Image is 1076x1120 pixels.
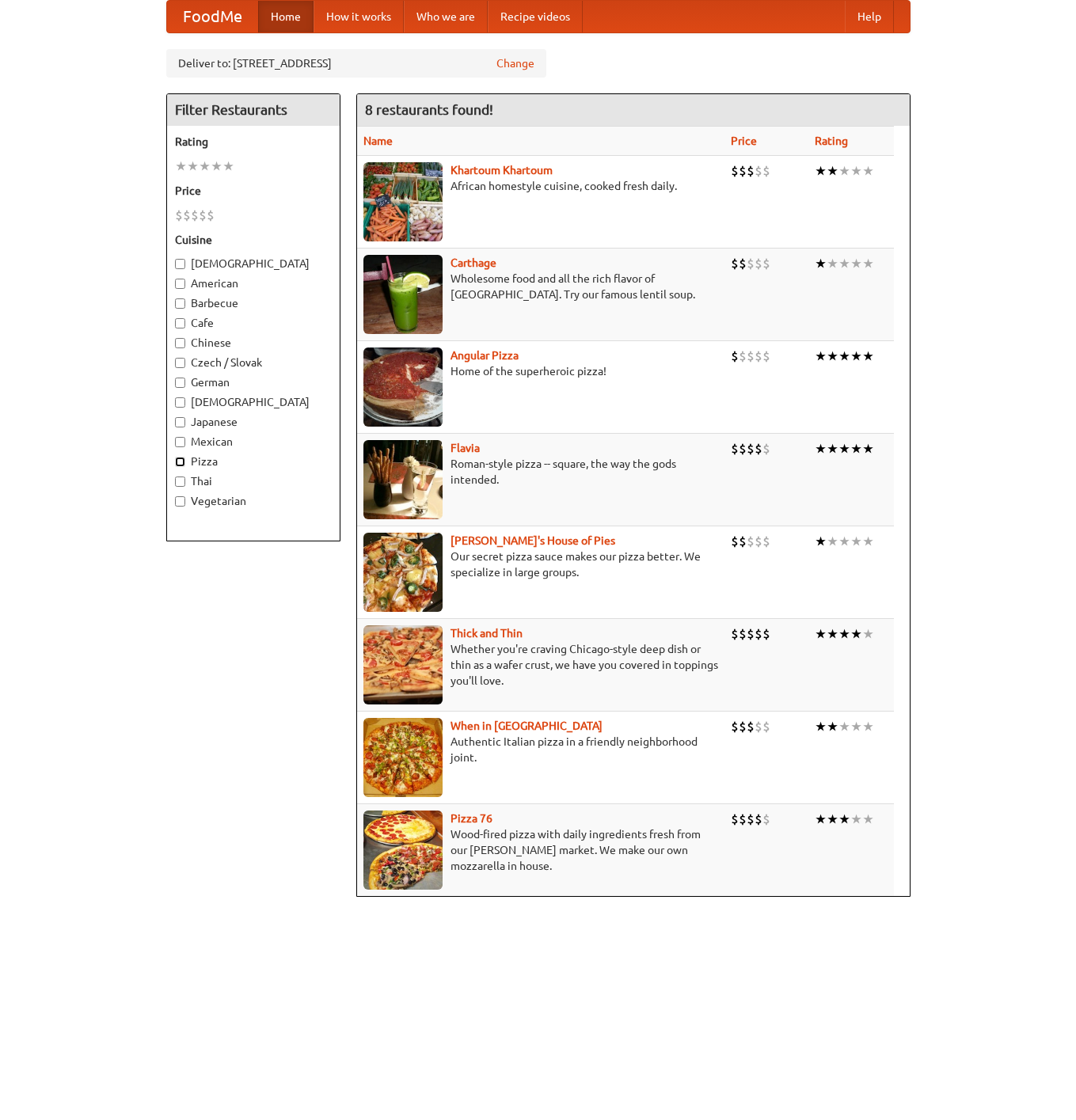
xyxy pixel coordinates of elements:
p: Authentic Italian pizza in a friendly neighborhood joint. [363,734,718,765]
li: ★ [815,625,827,643]
p: Home of the superheroic pizza! [363,363,718,379]
li: ★ [862,440,874,457]
li: ★ [850,533,862,550]
h5: Price [175,183,332,199]
p: Wholesome food and all the rich flavor of [GEOGRAPHIC_DATA]. Try our famous lentil soup. [363,271,718,302]
label: American [175,275,332,291]
label: [DEMOGRAPHIC_DATA] [175,394,332,410]
li: $ [747,625,755,643]
input: Pizza [175,457,185,467]
li: $ [739,811,747,828]
li: $ [747,162,755,180]
li: $ [731,347,739,365]
li: $ [175,207,183,224]
label: Japanese [175,414,332,430]
li: ★ [850,347,862,365]
a: Khartoum Khartoum [451,164,553,177]
li: $ [755,162,762,180]
img: wheninrome.jpg [363,718,443,797]
input: Czech / Slovak [175,358,185,368]
li: ★ [175,158,187,175]
input: German [175,378,185,388]
li: ★ [838,625,850,643]
input: Chinese [175,338,185,348]
li: ★ [827,347,838,365]
li: ★ [850,811,862,828]
img: angular.jpg [363,347,443,427]
li: ★ [815,440,827,457]
li: $ [747,347,755,365]
a: When in [GEOGRAPHIC_DATA] [451,719,603,732]
label: Pizza [175,454,332,469]
p: Whether you're craving Chicago-style deep dish or thin as a wafer crust, we have you covered in t... [363,641,718,689]
li: ★ [862,347,874,365]
a: Carthage [451,256,496,269]
li: ★ [838,162,850,180]
li: ★ [827,718,838,735]
h5: Cuisine [175,232,332,248]
li: ★ [827,440,838,457]
li: $ [755,625,762,643]
li: ★ [838,533,850,550]
li: $ [731,811,739,828]
li: ★ [827,255,838,272]
li: $ [755,533,762,550]
li: $ [762,625,770,643]
p: Our secret pizza sauce makes our pizza better. We specialize in large groups. [363,549,718,580]
b: Angular Pizza [451,349,519,362]
label: Cafe [175,315,332,331]
li: $ [747,440,755,457]
a: Flavia [451,442,480,454]
li: ★ [827,811,838,828]
h4: Filter Restaurants [167,94,340,126]
li: $ [183,207,191,224]
li: $ [762,718,770,735]
p: Roman-style pizza -- square, the way the gods intended. [363,456,718,488]
li: ★ [827,625,838,643]
li: $ [762,811,770,828]
li: ★ [199,158,211,175]
li: ★ [815,533,827,550]
img: khartoum.jpg [363,162,443,241]
li: ★ [850,440,862,457]
li: ★ [862,811,874,828]
li: $ [739,718,747,735]
a: Rating [815,135,848,147]
input: American [175,279,185,289]
li: ★ [838,811,850,828]
li: $ [747,811,755,828]
li: $ [762,533,770,550]
input: Cafe [175,318,185,328]
li: $ [762,347,770,365]
b: Thick and Thin [451,627,523,640]
p: African homestyle cuisine, cooked fresh daily. [363,178,718,194]
a: Change [496,55,534,71]
li: ★ [838,255,850,272]
input: Thai [175,476,185,487]
li: ★ [815,811,827,828]
li: $ [755,255,762,272]
input: Vegetarian [175,496,185,507]
li: $ [755,440,762,457]
li: $ [747,533,755,550]
label: Thai [175,473,332,489]
li: ★ [222,158,234,175]
img: flavia.jpg [363,440,443,519]
li: ★ [211,158,222,175]
img: luigis.jpg [363,533,443,612]
a: Pizza 76 [451,812,492,825]
li: $ [755,718,762,735]
a: Home [258,1,314,32]
li: $ [762,162,770,180]
a: Price [731,135,757,147]
li: $ [731,718,739,735]
li: $ [731,533,739,550]
li: $ [739,625,747,643]
div: Deliver to: [STREET_ADDRESS] [166,49,546,78]
label: Mexican [175,434,332,450]
input: [DEMOGRAPHIC_DATA] [175,259,185,269]
a: [PERSON_NAME]'s House of Pies [451,534,615,547]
